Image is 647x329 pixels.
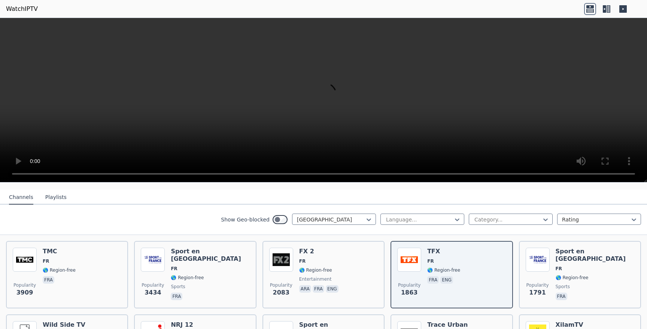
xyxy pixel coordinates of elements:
span: sports [171,284,185,290]
span: FR [43,258,49,264]
label: Show Geo-blocked [221,216,270,223]
h6: XilamTV [556,321,590,329]
span: 2083 [273,288,290,297]
a: WatchIPTV [6,4,38,13]
h6: Trace Urban [427,321,468,329]
h6: TFX [427,248,460,255]
p: fra [171,293,182,300]
img: Sport en France [526,248,550,272]
span: 🌎 Region-free [171,275,204,281]
span: entertainment [299,276,332,282]
span: 3909 [16,288,33,297]
p: eng [440,276,453,284]
h6: NRJ 12 [171,321,204,329]
button: Playlists [45,190,67,205]
p: fra [43,276,54,284]
img: TMC [13,248,37,272]
span: 🌎 Region-free [43,267,76,273]
span: 1863 [401,288,418,297]
span: 3434 [145,288,161,297]
p: fra [427,276,439,284]
span: Popularity [142,282,164,288]
span: Popularity [13,282,36,288]
img: TFX [397,248,421,272]
span: FR [556,266,562,272]
h6: Sport en [GEOGRAPHIC_DATA] [556,248,634,263]
span: 🌎 Region-free [427,267,460,273]
h6: Sport en [GEOGRAPHIC_DATA] [171,248,249,263]
button: Channels [9,190,33,205]
span: Popularity [526,282,549,288]
span: FR [427,258,434,264]
img: FX 2 [269,248,293,272]
span: 1791 [529,288,546,297]
h6: FX 2 [299,248,340,255]
span: Popularity [398,282,420,288]
p: fra [313,285,324,293]
h6: TMC [43,248,76,255]
span: FR [171,266,177,272]
p: fra [556,293,567,300]
span: 🌎 Region-free [299,267,332,273]
span: 🌎 Region-free [556,275,589,281]
span: FR [299,258,306,264]
p: ara [299,285,311,293]
p: eng [326,285,338,293]
h6: Wild Side TV [43,321,85,329]
span: sports [556,284,570,290]
img: Sport en France [141,248,165,272]
span: Popularity [270,282,292,288]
